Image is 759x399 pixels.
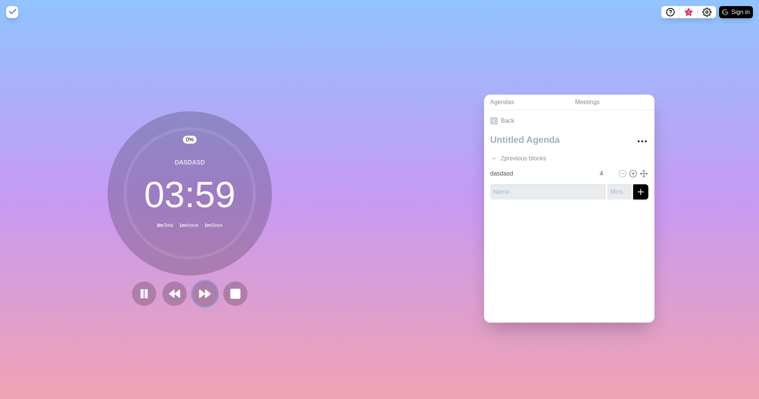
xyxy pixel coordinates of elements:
[484,110,654,131] a: Back
[569,95,654,110] a: Meetings
[719,6,753,18] button: Sign in
[661,6,680,18] button: Help
[484,95,569,110] a: Agendas
[698,6,716,18] button: Settings
[543,154,546,163] span: s
[635,134,650,149] button: More
[607,184,632,199] input: Mins
[722,9,728,15] img: google logo
[487,166,595,181] input: Name
[6,6,18,18] img: timeblocks logo
[686,9,692,16] span: 3
[597,166,615,181] input: Mins
[680,6,698,18] button: What’s new
[490,184,606,199] input: Name
[484,151,654,166] div: 2 previous block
